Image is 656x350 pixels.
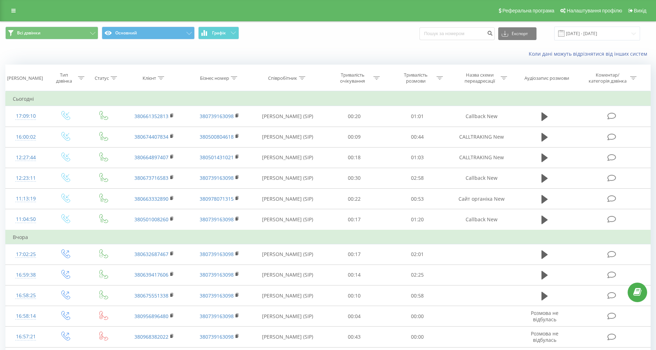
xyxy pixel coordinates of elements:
[449,189,515,209] td: Сайт органіка New
[200,113,234,120] a: 380739163098
[323,327,386,347] td: 00:43
[134,251,168,257] a: 380632687467
[449,209,515,230] td: Callback New
[587,72,628,84] div: Коментар/категорія дзвінка
[502,8,555,13] span: Реферальна програма
[13,268,39,282] div: 16:59:38
[531,310,558,323] span: Розмова не відбулась
[386,285,449,306] td: 00:58
[449,127,515,147] td: CALLTRAKING New
[529,50,651,57] a: Коли дані можуть відрізнятися вiд інших систем
[323,209,386,230] td: 00:17
[323,147,386,168] td: 00:18
[252,244,323,265] td: [PERSON_NAME] (SIP)
[13,289,39,302] div: 16:58:25
[252,168,323,188] td: [PERSON_NAME] (SIP)
[252,127,323,147] td: [PERSON_NAME] (SIP)
[134,113,168,120] a: 380661352813
[200,271,234,278] a: 380739163098
[268,75,297,81] div: Співробітник
[531,330,558,343] span: Розмова не відбулась
[386,209,449,230] td: 01:20
[198,27,239,39] button: Графік
[634,8,646,13] span: Вихід
[7,75,43,81] div: [PERSON_NAME]
[449,106,515,127] td: Callback New
[200,174,234,181] a: 380739163098
[386,127,449,147] td: 00:44
[13,151,39,165] div: 12:27:44
[419,27,495,40] input: Пошук за номером
[200,333,234,340] a: 380739163098
[13,330,39,344] div: 16:57:21
[252,106,323,127] td: [PERSON_NAME] (SIP)
[252,209,323,230] td: [PERSON_NAME] (SIP)
[252,147,323,168] td: [PERSON_NAME] (SIP)
[386,306,449,327] td: 00:00
[5,27,98,39] button: Всі дзвінки
[134,216,168,223] a: 380501008260
[334,72,372,84] div: Тривалість очікування
[252,189,323,209] td: [PERSON_NAME] (SIP)
[323,306,386,327] td: 00:04
[252,327,323,347] td: [PERSON_NAME] (SIP)
[134,174,168,181] a: 380673716583
[386,327,449,347] td: 00:00
[13,109,39,123] div: 17:09:10
[200,313,234,320] a: 380739163098
[134,195,168,202] a: 380663332890
[323,106,386,127] td: 00:20
[13,192,39,206] div: 11:13:19
[386,106,449,127] td: 01:01
[200,216,234,223] a: 380739163098
[524,75,569,81] div: Аудіозапис розмови
[13,309,39,323] div: 16:58:14
[323,244,386,265] td: 00:17
[134,333,168,340] a: 380968382022
[200,133,234,140] a: 380500804618
[13,248,39,261] div: 17:02:25
[200,75,229,81] div: Бізнес номер
[6,230,651,244] td: Вчора
[386,168,449,188] td: 02:58
[386,189,449,209] td: 00:53
[200,251,234,257] a: 380739163098
[200,195,234,202] a: 380978071315
[13,171,39,185] div: 12:23:11
[252,285,323,306] td: [PERSON_NAME] (SIP)
[397,72,435,84] div: Тривалість розмови
[13,212,39,226] div: 11:04:50
[134,133,168,140] a: 380674407834
[200,292,234,299] a: 380739163098
[134,271,168,278] a: 380639417606
[143,75,156,81] div: Клієнт
[386,244,449,265] td: 02:01
[498,27,537,40] button: Експорт
[386,265,449,285] td: 02:25
[252,265,323,285] td: [PERSON_NAME] (SIP)
[95,75,109,81] div: Статус
[386,147,449,168] td: 01:03
[449,147,515,168] td: CALLTRAKING New
[17,30,40,36] span: Всі дзвінки
[323,127,386,147] td: 00:09
[323,265,386,285] td: 00:14
[134,154,168,161] a: 380664897407
[134,313,168,320] a: 380956896480
[52,72,76,84] div: Тип дзвінка
[212,30,226,35] span: Графік
[13,130,39,144] div: 16:00:02
[461,72,499,84] div: Назва схеми переадресації
[449,168,515,188] td: Callback New
[134,292,168,299] a: 380675551338
[6,92,651,106] td: Сьогодні
[323,189,386,209] td: 00:22
[323,168,386,188] td: 00:30
[567,8,622,13] span: Налаштування профілю
[102,27,195,39] button: Основний
[323,285,386,306] td: 00:10
[200,154,234,161] a: 380501431021
[252,306,323,327] td: [PERSON_NAME] (SIP)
